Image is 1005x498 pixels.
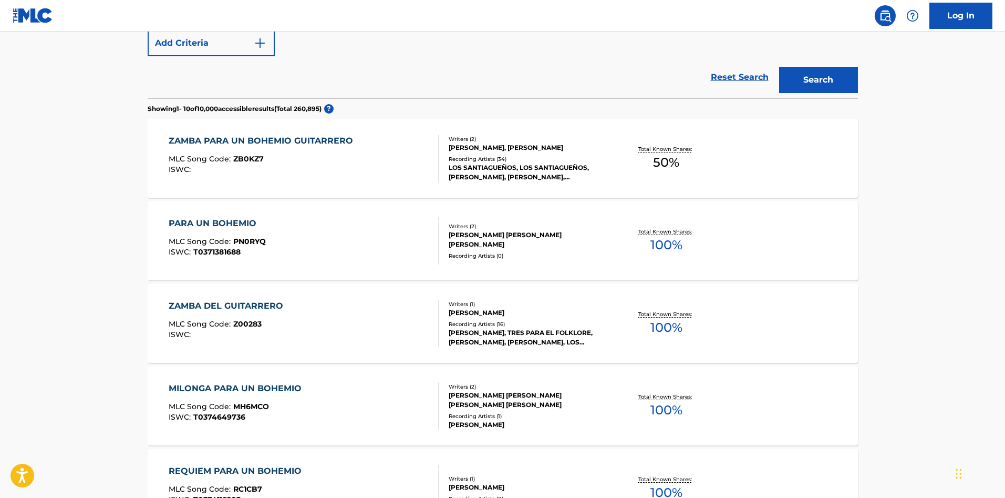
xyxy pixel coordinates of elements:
div: ZAMBA PARA UN BOHEMIO GUITARRERO [169,135,358,147]
div: [PERSON_NAME] [PERSON_NAME] [PERSON_NAME] [PERSON_NAME] [449,391,607,410]
p: Total Known Shares: [638,228,695,236]
span: MLC Song Code : [169,402,233,411]
a: ZAMBA DEL GUITARREROMLC Song Code:Z00283ISWC:Writers (1)[PERSON_NAME]Recording Artists (16)[PERSO... [148,284,858,363]
span: 100 % [650,236,682,255]
div: [PERSON_NAME] [PERSON_NAME] [PERSON_NAME] [449,230,607,249]
span: ZB0KZ7 [233,154,264,164]
p: Total Known Shares: [638,475,695,483]
img: search [879,9,892,22]
span: PN0RYQ [233,237,266,246]
div: Recording Artists ( 34 ) [449,155,607,163]
span: T0374649736 [193,412,245,422]
span: T0371381688 [193,247,241,257]
a: ZAMBA PARA UN BOHEMIO GUITARREROMLC Song Code:ZB0KZ7ISWC:Writers (2)[PERSON_NAME], [PERSON_NAME]R... [148,119,858,198]
span: 100 % [650,401,682,420]
span: ISWC : [169,247,193,257]
a: Log In [929,3,992,29]
div: PARA UN BOHEMIO [169,217,266,230]
div: MILONGA PARA UN BOHEMIO [169,382,307,395]
a: MILONGA PARA UN BOHEMIOMLC Song Code:MH6MCOISWC:T0374649736Writers (2)[PERSON_NAME] [PERSON_NAME]... [148,367,858,445]
div: LOS SANTIAGUEÑOS, LOS SANTIAGUEÑOS, [PERSON_NAME], [PERSON_NAME],[PERSON_NAME],[PERSON_NAME],[PER... [449,163,607,182]
span: 100 % [650,318,682,337]
div: REQUIEM PARA UN BOHEMIO [169,465,307,477]
span: MLC Song Code : [169,484,233,494]
img: MLC Logo [13,8,53,23]
div: Writers ( 2 ) [449,135,607,143]
img: 9d2ae6d4665cec9f34b9.svg [254,37,266,49]
button: Search [779,67,858,93]
div: [PERSON_NAME], [PERSON_NAME] [449,143,607,153]
p: Showing 1 - 10 of 10,000 accessible results (Total 260,895 ) [148,104,322,114]
span: Z00283 [233,319,262,329]
span: ISWC : [169,412,193,422]
div: Recording Artists ( 0 ) [449,252,607,260]
div: [PERSON_NAME] [449,308,607,318]
a: Public Search [875,5,896,26]
div: Writers ( 1 ) [449,300,607,308]
span: MLC Song Code : [169,154,233,164]
span: 50 % [653,153,679,172]
span: ? [324,104,334,114]
p: Total Known Shares: [638,310,695,318]
div: [PERSON_NAME] [449,483,607,492]
div: Help [902,5,923,26]
span: ISWC : [169,165,193,174]
span: ISWC : [169,330,193,339]
p: Total Known Shares: [638,145,695,153]
div: Writers ( 1 ) [449,475,607,483]
img: help [906,9,919,22]
p: Total Known Shares: [638,393,695,401]
button: Add Criteria [148,30,275,56]
div: Writers ( 2 ) [449,222,607,230]
div: [PERSON_NAME], TRES PARA EL FOLKLORE, [PERSON_NAME], [PERSON_NAME], LOS [PERSON_NAME] [449,328,607,347]
span: RC1CB7 [233,484,262,494]
span: MLC Song Code : [169,319,233,329]
div: Recording Artists ( 16 ) [449,320,607,328]
span: MH6MCO [233,402,269,411]
div: Writers ( 2 ) [449,383,607,391]
iframe: Chat Widget [952,448,1005,498]
div: ZAMBA DEL GUITARRERO [169,300,288,312]
a: Reset Search [706,66,774,89]
span: MLC Song Code : [169,237,233,246]
a: PARA UN BOHEMIOMLC Song Code:PN0RYQISWC:T0371381688Writers (2)[PERSON_NAME] [PERSON_NAME] [PERSON... [148,201,858,280]
div: Recording Artists ( 1 ) [449,412,607,420]
div: Drag [956,458,962,490]
div: [PERSON_NAME] [449,420,607,430]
